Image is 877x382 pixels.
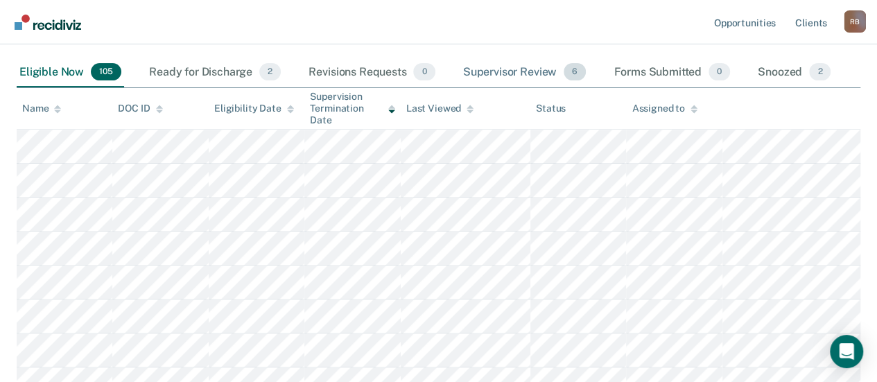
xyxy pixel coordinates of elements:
div: Open Intercom Messenger [830,335,863,368]
div: Name [22,103,61,114]
div: Supervisor Review6 [460,58,589,88]
div: DOC ID [118,103,162,114]
span: 0 [413,63,435,81]
div: Snoozed2 [755,58,833,88]
div: R B [844,10,866,33]
div: Status [536,103,566,114]
span: 0 [709,63,730,81]
div: Forms Submitted0 [611,58,733,88]
div: Revisions Requests0 [306,58,437,88]
div: Eligible Now105 [17,58,124,88]
div: Supervision Termination Date [310,91,394,125]
div: Assigned to [632,103,697,114]
div: Last Viewed [406,103,474,114]
span: 6 [564,63,586,81]
span: 105 [91,63,121,81]
button: Profile dropdown button [844,10,866,33]
img: Recidiviz [15,15,81,30]
span: 2 [809,63,831,81]
span: 2 [259,63,281,81]
div: Ready for Discharge2 [146,58,284,88]
div: Eligibility Date [214,103,294,114]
